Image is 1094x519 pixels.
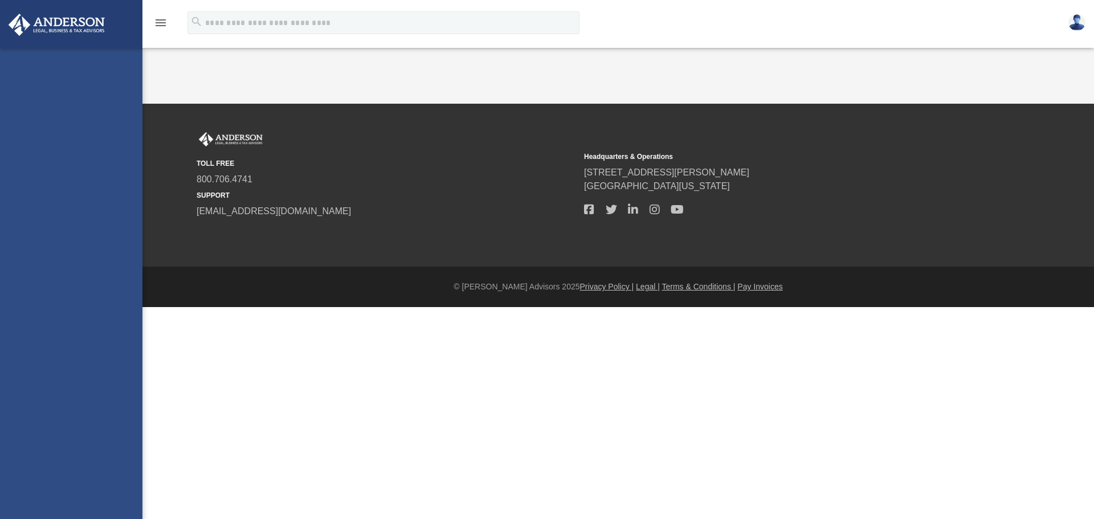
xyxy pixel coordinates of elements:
a: [GEOGRAPHIC_DATA][US_STATE] [584,181,730,191]
a: Privacy Policy | [580,282,634,291]
a: Terms & Conditions | [662,282,736,291]
a: menu [154,22,168,30]
a: [EMAIL_ADDRESS][DOMAIN_NAME] [197,206,351,216]
i: menu [154,16,168,30]
img: Anderson Advisors Platinum Portal [5,14,108,36]
a: Legal | [636,282,660,291]
i: search [190,15,203,28]
small: SUPPORT [197,190,576,201]
div: © [PERSON_NAME] Advisors 2025 [142,281,1094,293]
img: Anderson Advisors Platinum Portal [197,132,265,147]
img: User Pic [1068,14,1085,31]
small: Headquarters & Operations [584,152,964,162]
a: Pay Invoices [737,282,782,291]
a: 800.706.4741 [197,174,252,184]
small: TOLL FREE [197,158,576,169]
a: [STREET_ADDRESS][PERSON_NAME] [584,167,749,177]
